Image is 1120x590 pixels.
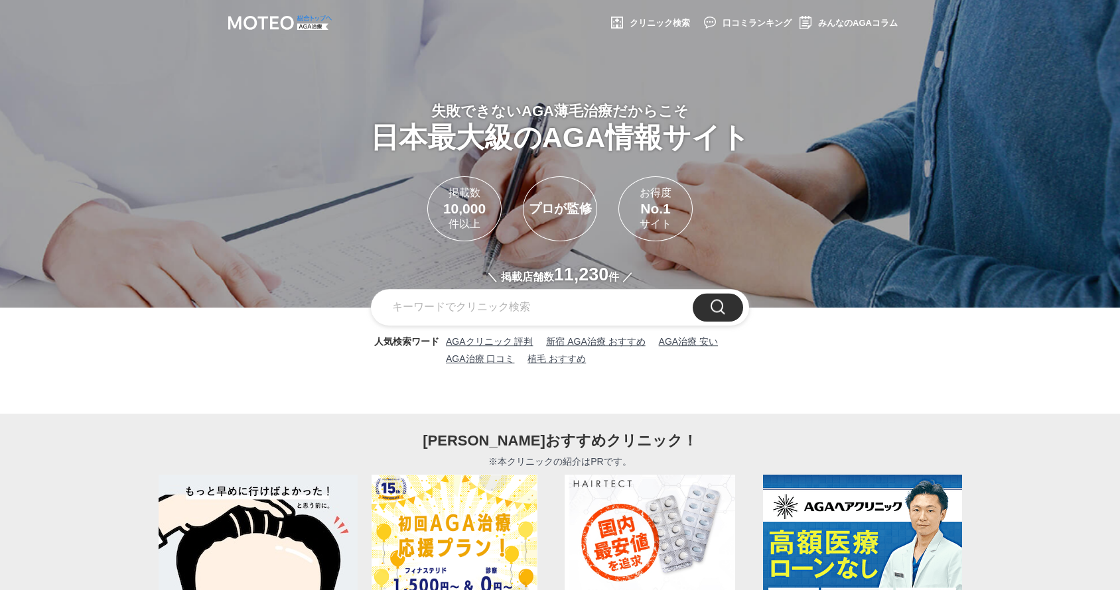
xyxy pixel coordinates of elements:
[805,13,892,31] a: みんなのAGAコラム
[10,431,1110,451] h2: [PERSON_NAME]おすすめクリニック！
[427,176,502,241] div: 掲載数 件以上
[611,17,623,29] img: AGA クリニック検索
[546,336,645,347] span: 新宿 AGA治療 おすすめ
[10,456,1110,468] p: ※本クリニックの紹介はPRです。
[619,201,692,217] span: No.1
[446,353,514,364] span: AGA治療 口コミ
[554,265,609,285] span: 11,230
[618,176,693,241] div: お得度 サイト
[374,336,439,371] dt: 人気検索ワード
[527,353,586,364] span: 植毛 おすすめ
[659,336,718,347] span: AGA治療 安い
[228,16,328,30] img: MOTEO AGA
[428,201,501,217] span: 10,000
[446,336,533,348] a: AGAクリニック 評判
[693,293,743,322] input: 検索
[710,14,786,30] a: 口コミランキング
[371,290,749,325] input: キーワードでクリニック検索
[659,336,718,348] a: AGA治療 安い
[723,19,792,27] span: 口コミランキング
[800,16,811,29] img: みんなのAGAコラム
[704,17,716,28] img: AGA 口コミランキング
[529,200,592,217] span: プロが監修
[611,14,690,31] a: クリニック検索
[630,19,690,27] span: クリニック検索
[446,336,533,347] span: AGAクリニック 評判
[446,353,514,365] a: AGA治療 口コミ
[818,19,898,27] span: みんなのAGAコラム
[297,15,332,22] img: logo
[527,353,586,365] a: 植毛 おすすめ
[546,336,645,348] a: 新宿 AGA治療 おすすめ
